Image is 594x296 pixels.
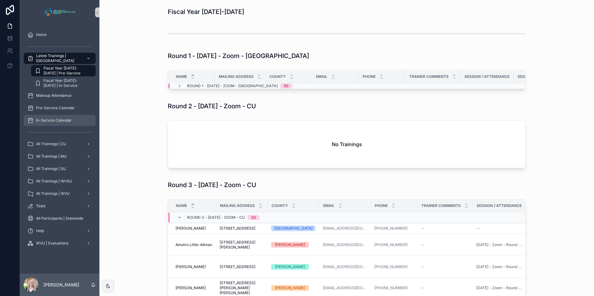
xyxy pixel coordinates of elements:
span: Session 1 Attendance [464,74,509,79]
span: Trainer Comments [409,74,449,79]
a: [PHONE_NUMBER] [374,226,414,231]
span: County [272,203,288,208]
span: County [269,74,286,79]
span: Mailing Address [219,74,254,79]
a: [EMAIL_ADDRESS][DOMAIN_NAME] [323,226,367,231]
a: -- [421,285,469,290]
h2: No Trainings [332,141,362,148]
a: [GEOGRAPHIC_DATA] [271,226,315,231]
a: All Trainings | CU [24,138,96,150]
h1: Fiscal Year [DATE]-[DATE] [168,7,244,16]
a: [STREET_ADDRESS] [220,226,264,231]
a: Makeup Attendance [24,90,96,101]
a: [STREET_ADDRESS][PERSON_NAME][PERSON_NAME] [220,280,264,295]
span: All Trainings | SU [36,166,66,171]
a: [PERSON_NAME] [271,242,315,248]
a: [PHONE_NUMBER] [374,242,408,247]
a: [DATE] - Zoom - Round 3 - Session 1 - CU [476,285,522,290]
a: [STREET_ADDRESS][PERSON_NAME] [220,240,264,250]
span: [PERSON_NAME] [176,226,206,231]
a: [PHONE_NUMBER] [374,285,408,290]
span: [STREET_ADDRESS] [220,264,255,269]
a: All Participants | Statewide [24,213,96,224]
span: Session 1 Attendance [477,203,522,208]
a: [PERSON_NAME] [176,264,212,269]
span: Makeup Attendance [36,93,71,98]
span: -- [421,242,425,247]
a: Home [24,29,96,40]
span: Name [176,203,187,208]
span: Home [36,32,47,37]
span: Phone [375,203,388,208]
span: Trainer Comments [421,203,461,208]
span: Phone [363,74,376,79]
a: [PERSON_NAME] [271,264,315,270]
a: [EMAIL_ADDRESS][DOMAIN_NAME] [323,242,367,247]
span: All Trainings | WVSU [36,179,72,184]
a: [STREET_ADDRESS] [220,264,264,269]
a: -- [421,226,469,231]
span: Help [36,228,44,233]
a: [EMAIL_ADDRESS][DOMAIN_NAME] [323,264,367,269]
img: App logo [43,7,77,17]
span: All Trainings | MU [36,154,67,159]
a: [PERSON_NAME] [271,285,315,291]
div: [PERSON_NAME] [275,242,305,248]
div: [PERSON_NAME] [275,264,305,270]
h1: Round 3 - [DATE] - Zoom - CU [168,181,256,189]
span: -- [421,285,425,290]
a: [DATE] - Zoom - Round 3 - Session 1 - CU [476,264,522,269]
div: [PERSON_NAME] [275,285,305,291]
span: Session 2 Attendance [518,74,564,79]
a: Ametro Little-Allman [176,242,212,247]
div: 50 [284,83,289,88]
div: 30 [251,215,256,220]
span: [PERSON_NAME] [176,285,206,290]
a: [PHONE_NUMBER] [374,264,408,269]
span: All Trainings | CU [36,141,66,146]
span: All Participants | Statewide [36,216,83,221]
h1: Round 1 - [DATE] - Zoom - [GEOGRAPHIC_DATA] [168,52,309,60]
a: Pre-Service Calendar [24,102,96,114]
span: Fiscal Year [DATE]-[DATE] | In-Service [43,78,89,88]
a: [PHONE_NUMBER] [374,264,414,269]
span: Latest Trainings | [GEOGRAPHIC_DATA] [36,53,81,63]
a: Latest Trainings | [GEOGRAPHIC_DATA] [24,53,96,64]
span: In-Service Calendar [36,118,72,123]
span: All Trainings | WVU [36,191,70,196]
a: -- [421,242,469,247]
span: Email [316,74,327,79]
h1: Round 2 - [DATE] - Zoom - CU [168,102,256,110]
a: All Trainings | SU [24,163,96,174]
a: All Trainings | WVSU [24,176,96,187]
span: Name [176,74,187,79]
a: Fiscal Year [DATE]-[DATE] | Pre-Service [31,65,96,76]
a: [DATE] - Zoom - Round 3 - Session 1 - CU [476,242,522,247]
span: WVU | Evaluations [36,241,68,246]
p: [PERSON_NAME] [43,282,79,288]
a: Help [24,225,96,236]
a: [PHONE_NUMBER] [374,242,414,247]
span: [PERSON_NAME] [176,264,206,269]
a: [PERSON_NAME] [176,226,212,231]
div: scrollable content [20,25,99,257]
span: Pre-Service Calendar [36,105,75,110]
span: Mailing Address [220,203,255,208]
a: [PERSON_NAME] [176,285,212,290]
a: Fiscal Year [DATE]-[DATE] | In-Service [31,78,96,89]
a: -- [476,226,522,231]
a: Tests [24,200,96,212]
a: [PHONE_NUMBER] [374,226,408,231]
a: [EMAIL_ADDRESS][DOMAIN_NAME] [323,285,367,290]
span: -- [421,226,425,231]
a: WVU | Evaluations [24,238,96,249]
